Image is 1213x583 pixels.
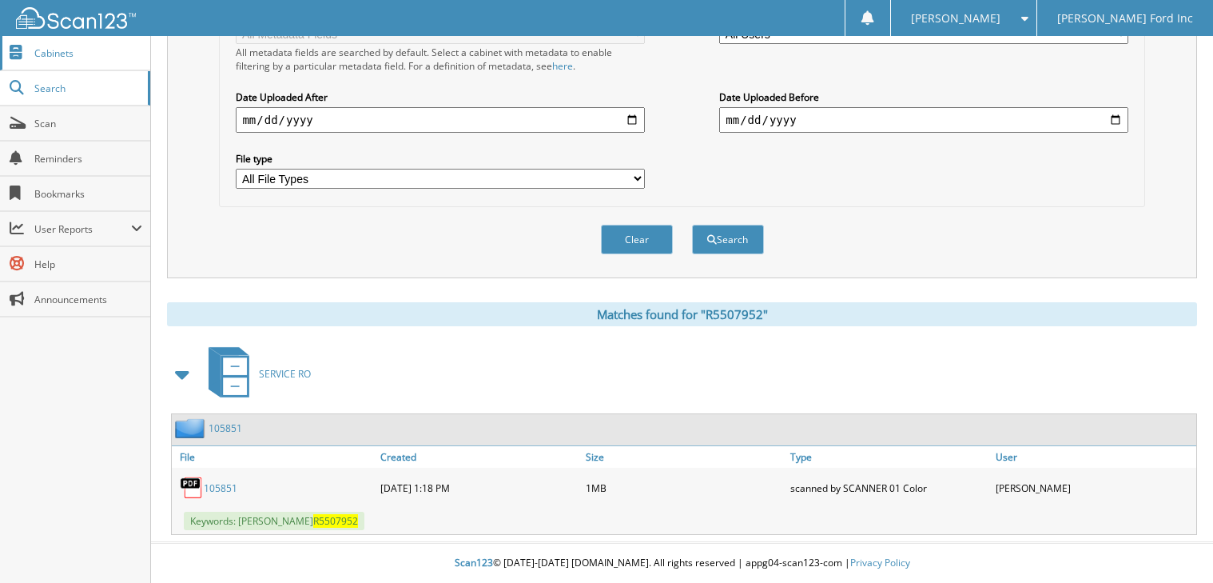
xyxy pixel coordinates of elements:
[34,82,140,95] span: Search
[184,512,364,530] span: Keywords: [PERSON_NAME]
[199,342,311,405] a: SERVICE RO
[236,90,644,104] label: Date Uploaded After
[455,556,493,569] span: Scan123
[34,152,142,166] span: Reminders
[180,476,204,500] img: PDF.png
[582,472,786,504] div: 1MB
[719,90,1127,104] label: Date Uploaded Before
[552,59,573,73] a: here
[209,421,242,435] a: 105851
[601,225,673,254] button: Clear
[692,225,764,254] button: Search
[259,367,311,381] span: SERVICE RO
[236,46,644,73] div: All metadata fields are searched by default. Select a cabinet with metadata to enable filtering b...
[376,446,581,468] a: Created
[236,152,644,166] label: File type
[1057,14,1193,23] span: [PERSON_NAME] Ford Inc
[376,472,581,504] div: [DATE] 1:18 PM
[34,293,142,306] span: Announcements
[992,472,1196,504] div: [PERSON_NAME]
[34,258,142,271] span: Help
[34,222,131,236] span: User Reports
[992,446,1196,468] a: User
[786,446,991,468] a: Type
[34,117,142,130] span: Scan
[786,472,991,504] div: scanned by SCANNER 01 Color
[719,107,1127,133] input: end
[313,514,358,528] span: R5507952
[1133,506,1213,583] iframe: Chat Widget
[204,481,237,495] a: 105851
[175,418,209,438] img: folder2.png
[151,544,1213,583] div: © [DATE]-[DATE] [DOMAIN_NAME]. All rights reserved | appg04-scan123-com |
[34,46,142,60] span: Cabinets
[911,14,1000,23] span: [PERSON_NAME]
[582,446,786,468] a: Size
[172,446,376,468] a: File
[236,107,644,133] input: start
[850,556,910,569] a: Privacy Policy
[16,7,136,29] img: scan123-logo-white.svg
[167,302,1197,326] div: Matches found for "R5507952"
[34,187,142,201] span: Bookmarks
